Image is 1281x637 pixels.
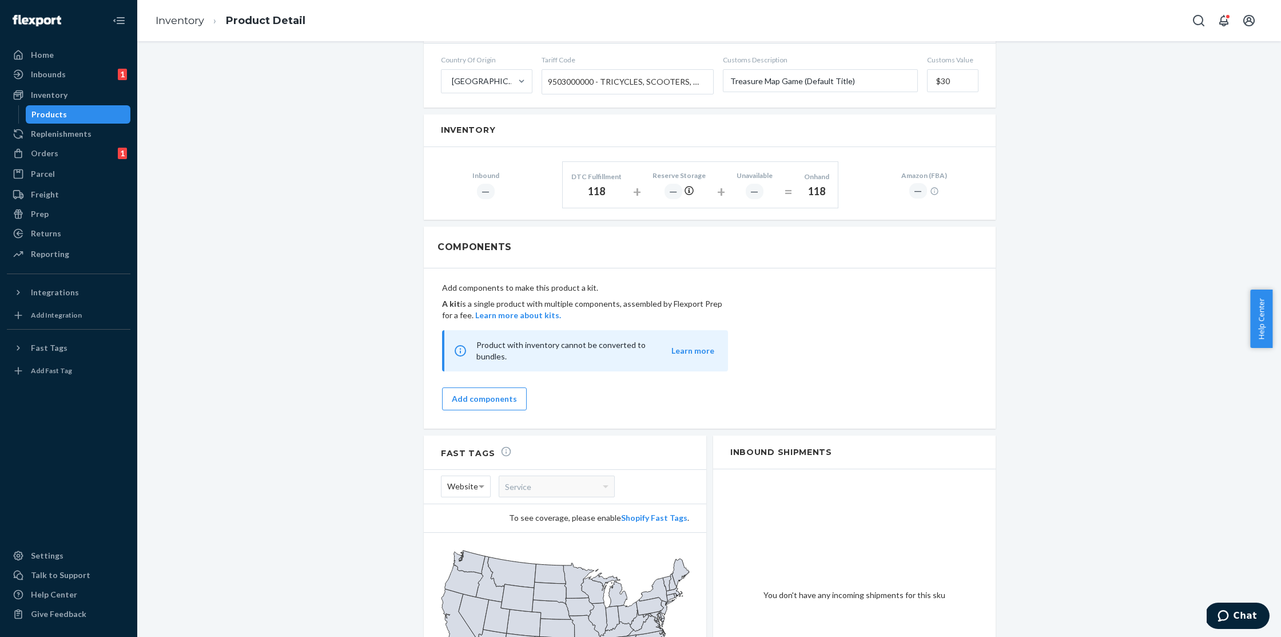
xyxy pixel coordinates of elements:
[746,184,763,199] div: ―
[784,181,793,202] div: =
[31,248,69,260] div: Reporting
[31,168,55,180] div: Parcel
[31,608,86,620] div: Give Feedback
[621,513,687,523] a: Shopify Fast Tags
[31,366,72,375] div: Add Fast Tag
[7,65,130,84] a: Inbounds1
[7,306,130,325] a: Add Integration
[804,172,829,181] div: Onhand
[7,547,130,565] a: Settings
[737,171,773,180] div: Unavailable
[31,89,67,101] div: Inventory
[7,283,130,302] button: Integrations
[442,299,460,308] b: A kit
[451,76,452,87] input: [GEOGRAPHIC_DATA]
[31,69,66,80] div: Inbounds
[108,9,130,32] button: Close Navigation
[7,362,130,380] a: Add Fast Tag
[909,183,927,199] div: ―
[7,566,130,584] button: Talk to Support
[31,49,54,61] div: Home
[653,171,706,180] div: Reserve Storage
[7,605,130,623] button: Give Feedback
[1238,9,1260,32] button: Open account menu
[442,282,728,371] div: Add components to make this product a kit.
[7,224,130,243] a: Returns
[31,310,82,320] div: Add Integration
[7,86,130,104] a: Inventory
[442,330,728,371] div: Product with inventory cannot be converted to bundles.
[7,205,130,223] a: Prep
[31,128,91,140] div: Replenishments
[26,105,131,124] a: Products
[441,55,532,65] span: Country Of Origin
[7,245,130,263] a: Reporting
[475,310,561,321] button: Learn more about kits.
[441,512,689,524] div: To see coverage, please enable .
[13,15,61,26] img: Flexport logo
[7,185,130,204] a: Freight
[442,387,527,410] button: Add components
[901,171,947,180] div: Amazon (FBA)
[548,72,702,92] span: 9503000000 - TRICYCLES, SCOOTERS, PEDAL CARS, SIMILAR WHEELED TOYS, DOLLS' CARRIAGES, DOLLS, OTHE...
[31,589,77,600] div: Help Center
[542,55,714,65] span: Tariff Code
[571,172,622,181] div: DTC Fulfillment
[1187,9,1210,32] button: Open Search Box
[571,184,622,199] div: 118
[7,585,130,604] a: Help Center
[118,148,127,159] div: 1
[31,569,90,581] div: Talk to Support
[723,55,918,65] span: Customs Description
[452,76,517,87] div: [GEOGRAPHIC_DATA]
[31,550,63,561] div: Settings
[927,69,978,92] input: Customs Value
[633,181,641,202] div: +
[477,184,495,199] div: ―
[665,184,682,199] div: ―
[499,476,614,497] div: Service
[717,181,725,202] div: +
[441,126,978,134] h2: Inventory
[804,184,829,199] div: 118
[156,14,204,27] a: Inventory
[1207,603,1270,631] iframe: Opens a widget where you can chat to one of our agents
[7,46,130,64] a: Home
[7,339,130,357] button: Fast Tags
[31,228,61,239] div: Returns
[146,4,315,38] ol: breadcrumbs
[7,125,130,143] a: Replenishments
[31,109,67,120] div: Products
[441,446,512,458] h2: Fast Tags
[447,477,478,496] span: Website
[31,189,59,200] div: Freight
[31,208,49,220] div: Prep
[31,148,58,159] div: Orders
[671,345,714,357] button: Learn more
[927,55,978,65] span: Customs Value
[1250,290,1272,348] button: Help Center
[31,342,67,354] div: Fast Tags
[31,287,79,298] div: Integrations
[226,14,305,27] a: Product Detail
[472,171,499,180] div: Inbound
[437,240,512,254] h2: Components
[1212,9,1235,32] button: Open notifications
[7,144,130,163] a: Orders1
[118,69,127,80] div: 1
[7,165,130,183] a: Parcel
[713,436,996,469] h2: Inbound Shipments
[442,298,728,321] p: is a single product with multiple components, assembled by Flexport Prep for a fee.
